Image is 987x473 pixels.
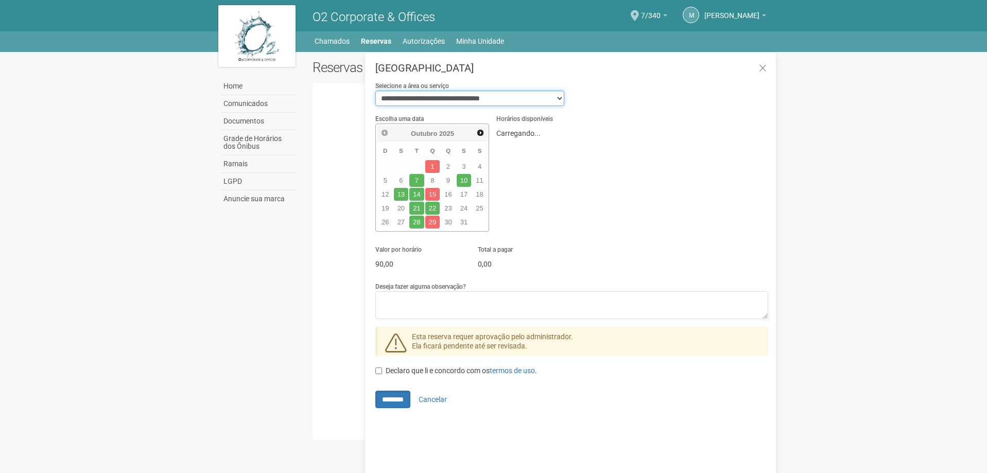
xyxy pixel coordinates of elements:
a: 1 [425,160,440,173]
a: 9 [441,174,456,187]
a: 8 [425,174,440,187]
span: 7/340 [641,2,661,20]
a: 24 [457,202,472,215]
span: MONIQUE [704,2,759,20]
a: Próximo [475,127,487,138]
a: 7 [409,174,424,187]
a: 15 [425,188,440,201]
p: Carregando... [496,129,651,138]
a: Anterior [378,127,390,138]
a: 7/340 [641,13,667,21]
a: 13 [394,188,409,201]
a: Home [221,78,297,95]
span: O2 Corporate & Offices [313,10,435,24]
a: 28 [409,216,424,229]
span: Próximo [476,129,484,137]
span: Sábado [478,147,482,154]
a: 30 [441,216,456,229]
a: termos de uso [490,366,535,375]
label: Declaro que li e concordo com os . [375,366,537,376]
label: Escolha uma data [375,114,424,124]
a: 6 [394,174,409,187]
span: Quinta [446,147,451,154]
a: Ramais [221,155,297,173]
a: [PERSON_NAME] [704,13,766,21]
span: Segunda [399,147,403,154]
a: 22 [425,202,440,215]
p: 90,00 [375,259,462,269]
label: Valor por horário [375,245,422,254]
span: Anterior [380,129,389,137]
a: 20 [394,202,409,215]
a: LGPD [221,173,297,190]
h2: Reservas [313,60,533,75]
div: Esta reserva requer aprovação pelo administrador. Ela ficará pendente até ser revisada. [375,327,768,356]
h3: [GEOGRAPHIC_DATA] [375,63,768,73]
span: 2025 [439,130,454,137]
a: 16 [441,188,456,201]
a: 18 [472,188,487,201]
img: logo.jpg [218,5,296,67]
a: Autorizações [403,34,445,48]
label: Total a pagar [478,245,513,254]
a: 4 [472,160,487,173]
a: 12 [378,188,393,201]
a: 10 [457,174,472,187]
a: 31 [457,216,472,229]
label: Horários disponíveis [496,114,553,124]
a: 11 [472,174,487,187]
a: 14 [409,188,424,201]
span: Domingo [383,147,387,154]
label: Deseja fazer alguma observação? [375,282,466,291]
a: 21 [409,202,424,215]
a: Minha Unidade [456,34,504,48]
a: Chamados [315,34,350,48]
span: Sexta [462,147,466,154]
a: Anuncie sua marca [221,190,297,207]
input: Declaro que li e concordo com ostermos de uso. [375,367,382,374]
a: Reservas [361,34,391,48]
a: M [683,7,699,23]
a: 23 [441,202,456,215]
span: Quarta [430,147,435,154]
a: 5 [378,174,393,187]
div: Nenhuma reserva foi feita [320,147,761,156]
p: 0,00 [478,259,564,269]
a: 17 [457,188,472,201]
a: 27 [394,216,409,229]
a: Comunicados [221,95,297,113]
a: 25 [472,202,487,215]
a: Documentos [221,113,297,130]
a: 3 [457,160,472,173]
a: 19 [378,202,393,215]
span: Terça [415,147,419,154]
a: 2 [441,160,456,173]
a: Grade de Horários dos Ônibus [221,130,297,155]
a: 29 [425,216,440,229]
label: Selecione a área ou serviço [375,81,449,91]
button: Cancelar [412,391,454,408]
a: 26 [378,216,393,229]
span: Outubro [411,130,437,137]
